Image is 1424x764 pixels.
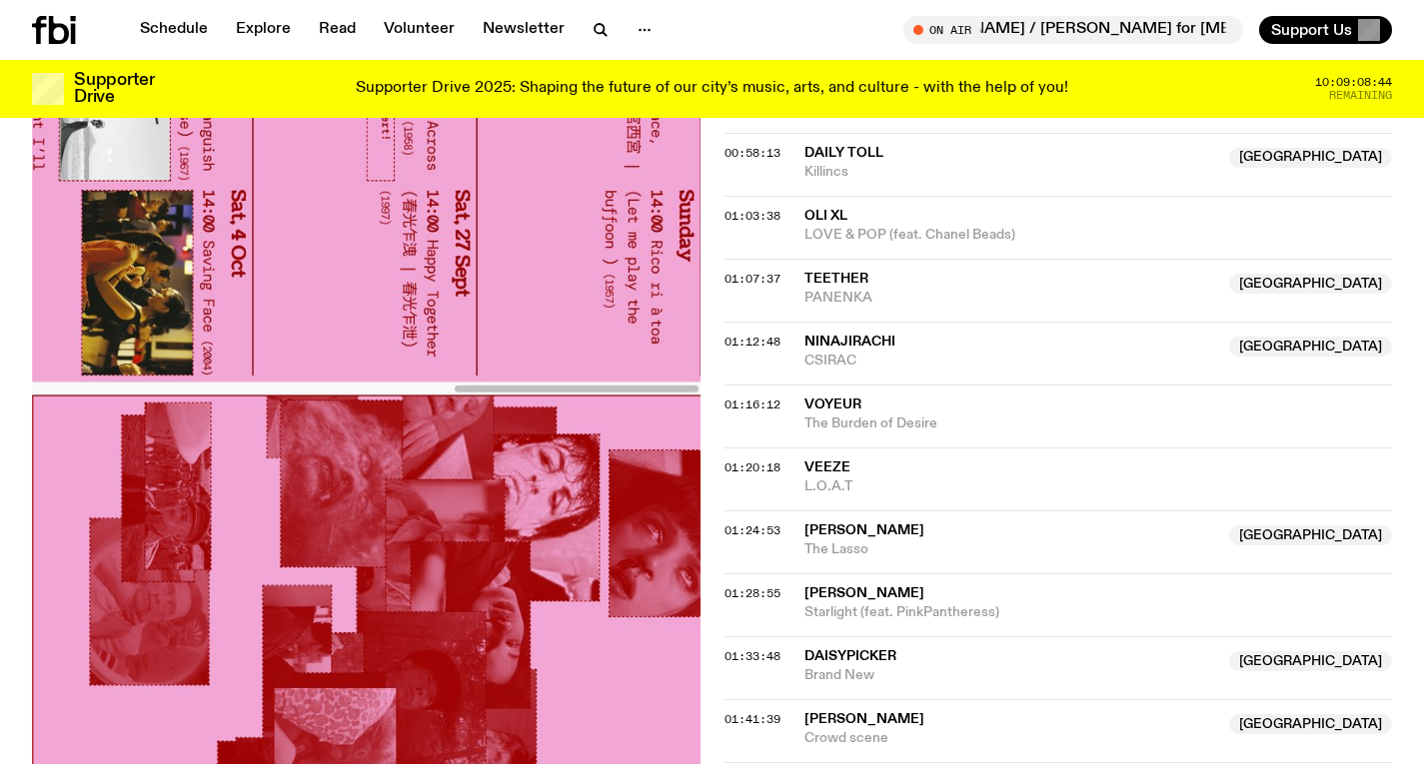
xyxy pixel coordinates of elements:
span: 01:33:48 [724,648,780,664]
a: Explore [224,16,303,44]
span: [PERSON_NAME] [804,523,924,537]
span: 01:03:38 [724,208,780,224]
a: Volunteer [372,16,467,44]
span: [GEOGRAPHIC_DATA] [1229,337,1392,357]
a: Schedule [128,16,220,44]
span: voyeur [804,397,861,411]
button: Support Us [1259,16,1392,44]
a: Read [307,16,368,44]
span: [GEOGRAPHIC_DATA] [1229,148,1392,168]
span: Ninajirachi [804,335,895,349]
span: 01:16:12 [724,396,780,412]
span: Remaining [1329,90,1392,101]
span: [GEOGRAPHIC_DATA] [1229,714,1392,734]
span: [GEOGRAPHIC_DATA] [1229,525,1392,545]
span: 01:12:48 [724,334,780,350]
span: Daily Toll [804,146,883,160]
span: 01:28:55 [724,585,780,601]
span: LOVE & POP (feat. Chanel Beads) [804,226,1393,245]
span: [PERSON_NAME] [804,712,924,726]
button: On AirLunch with [PERSON_NAME] / [PERSON_NAME] for [MEDICAL_DATA] Interview [903,16,1243,44]
span: CSIRAC [804,352,1218,371]
span: The Burden of Desire [804,414,1393,433]
span: Crowd scene [804,729,1218,748]
span: 01:41:39 [724,711,780,727]
span: [GEOGRAPHIC_DATA] [1229,651,1392,671]
span: PANENKA [804,289,1218,308]
span: Killincs [804,163,1218,182]
span: Brand New [804,666,1218,685]
span: The Lasso [804,540,1218,559]
span: 01:20:18 [724,459,780,475]
span: 01:07:37 [724,271,780,287]
span: Oli XL [804,209,847,223]
span: 10:09:08:44 [1315,77,1392,88]
span: [GEOGRAPHIC_DATA] [1229,274,1392,294]
span: [PERSON_NAME] [804,586,924,600]
span: L.O.A.T [804,477,1393,496]
span: Starlight (feat. PinkPantheress) [804,603,1393,622]
span: Veeze [804,460,850,474]
span: Support Us [1271,21,1352,39]
span: 01:24:53 [724,522,780,538]
span: 00:58:13 [724,145,780,161]
p: Supporter Drive 2025: Shaping the future of our city’s music, arts, and culture - with the help o... [356,80,1068,98]
a: Newsletter [471,16,577,44]
span: Daisypicker [804,649,896,663]
span: Teether [804,272,868,286]
h3: Supporter Drive [74,72,154,106]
